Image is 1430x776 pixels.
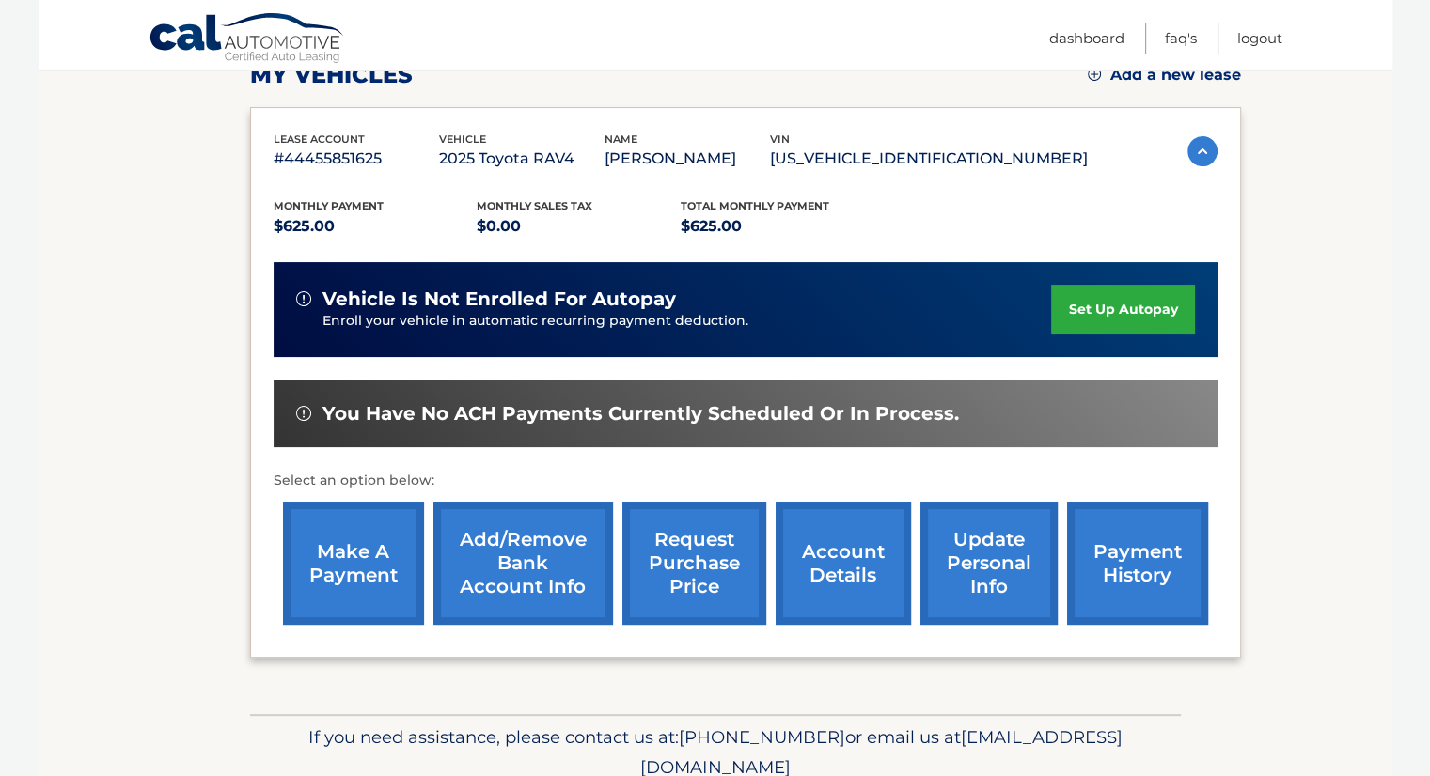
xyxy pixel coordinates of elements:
a: Dashboard [1049,23,1124,54]
img: add.svg [1088,68,1101,81]
a: Cal Automotive [149,12,346,67]
span: vehicle is not enrolled for autopay [322,287,676,311]
img: alert-white.svg [296,291,311,306]
h2: my vehicles [250,61,413,89]
a: Logout [1237,23,1282,54]
a: payment history [1067,502,1208,625]
p: $0.00 [477,213,681,240]
span: name [605,132,637,146]
span: [PHONE_NUMBER] [679,726,845,748]
p: $625.00 [274,213,478,240]
a: Add/Remove bank account info [433,502,613,625]
img: alert-white.svg [296,406,311,421]
a: set up autopay [1051,285,1194,334]
p: Select an option below: [274,470,1218,492]
p: Enroll your vehicle in automatic recurring payment deduction. [322,311,1052,332]
a: make a payment [283,502,424,625]
span: You have no ACH payments currently scheduled or in process. [322,402,959,426]
a: request purchase price [622,502,766,625]
a: Add a new lease [1088,66,1241,85]
p: #44455851625 [274,146,439,172]
span: vin [770,132,790,146]
span: Total Monthly Payment [681,199,829,212]
img: accordion-active.svg [1187,136,1218,166]
p: [PERSON_NAME] [605,146,770,172]
p: $625.00 [681,213,885,240]
span: Monthly Payment [274,199,384,212]
span: Monthly sales Tax [477,199,592,212]
span: lease account [274,132,365,146]
span: vehicle [439,132,486,146]
a: account details [776,502,911,625]
p: [US_VEHICLE_IDENTIFICATION_NUMBER] [770,146,1088,172]
a: update personal info [920,502,1058,625]
p: 2025 Toyota RAV4 [439,146,605,172]
a: FAQ's [1165,23,1197,54]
